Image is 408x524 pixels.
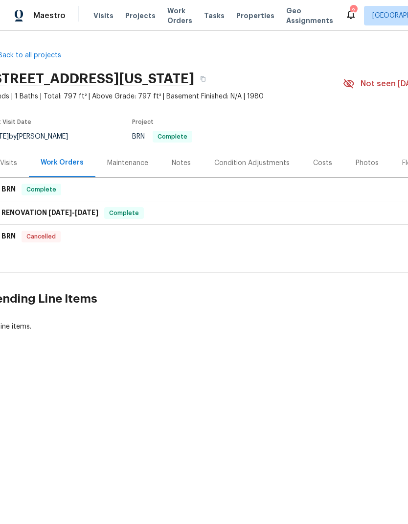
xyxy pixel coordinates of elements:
[48,209,72,216] span: [DATE]
[105,208,143,218] span: Complete
[167,6,192,25] span: Work Orders
[172,158,191,168] div: Notes
[23,185,60,194] span: Complete
[154,134,191,140] span: Complete
[75,209,98,216] span: [DATE]
[194,70,212,88] button: Copy Address
[107,158,148,168] div: Maintenance
[313,158,332,168] div: Costs
[350,6,357,16] div: 2
[1,231,16,242] h6: BRN
[125,11,156,21] span: Projects
[23,232,60,241] span: Cancelled
[1,207,98,219] h6: RENOVATION
[93,11,113,21] span: Visits
[33,11,66,21] span: Maestro
[204,12,225,19] span: Tasks
[286,6,333,25] span: Geo Assignments
[1,184,16,195] h6: BRN
[41,158,84,167] div: Work Orders
[214,158,290,168] div: Condition Adjustments
[132,119,154,125] span: Project
[132,133,192,140] span: BRN
[356,158,379,168] div: Photos
[48,209,98,216] span: -
[236,11,274,21] span: Properties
